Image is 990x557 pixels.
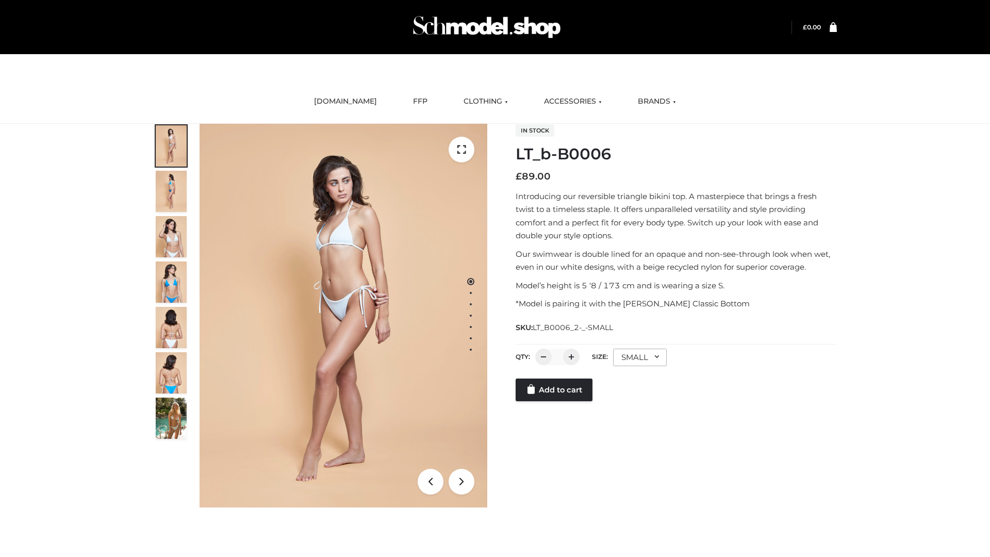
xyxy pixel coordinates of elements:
a: £0.00 [803,23,821,31]
p: *Model is pairing it with the [PERSON_NAME] Classic Bottom [516,297,837,310]
img: ArielClassicBikiniTop_CloudNine_AzureSky_OW114ECO_3-scaled.jpg [156,216,187,257]
p: Introducing our reversible triangle bikini top. A masterpiece that brings a fresh twist to a time... [516,190,837,242]
a: [DOMAIN_NAME] [306,90,385,113]
label: QTY: [516,353,530,361]
div: SMALL [613,349,667,366]
span: £ [803,23,807,31]
span: In stock [516,124,554,137]
a: ACCESSORIES [536,90,609,113]
a: CLOTHING [456,90,516,113]
img: ArielClassicBikiniTop_CloudNine_AzureSky_OW114ECO_7-scaled.jpg [156,307,187,348]
bdi: 0.00 [803,23,821,31]
label: Size: [592,353,608,361]
bdi: 89.00 [516,171,551,182]
img: ArielClassicBikiniTop_CloudNine_AzureSky_OW114ECO_1-scaled.jpg [156,125,187,167]
span: £ [516,171,522,182]
img: ArielClassicBikiniTop_CloudNine_AzureSky_OW114ECO_4-scaled.jpg [156,261,187,303]
a: Add to cart [516,379,592,401]
span: SKU: [516,321,614,334]
img: Arieltop_CloudNine_AzureSky2.jpg [156,398,187,439]
p: Our swimwear is double lined for an opaque and non-see-through look when wet, even in our white d... [516,248,837,274]
h1: LT_b-B0006 [516,145,837,163]
img: Schmodel Admin 964 [409,7,564,47]
a: BRANDS [630,90,684,113]
a: FFP [405,90,435,113]
img: ArielClassicBikiniTop_CloudNine_AzureSky_OW114ECO_2-scaled.jpg [156,171,187,212]
p: Model’s height is 5 ‘8 / 173 cm and is wearing a size S. [516,279,837,292]
span: LT_B0006_2-_-SMALL [533,323,613,332]
img: ArielClassicBikiniTop_CloudNine_AzureSky_OW114ECO_1 [200,124,487,507]
img: ArielClassicBikiniTop_CloudNine_AzureSky_OW114ECO_8-scaled.jpg [156,352,187,394]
